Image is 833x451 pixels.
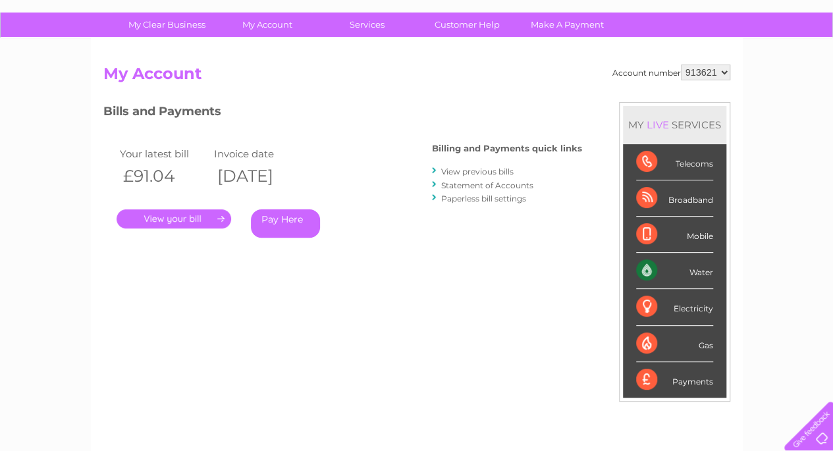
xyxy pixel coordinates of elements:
div: Payments [636,362,713,398]
img: logo.png [29,34,96,74]
a: Pay Here [251,209,320,238]
a: 0333 014 3131 [585,7,676,23]
td: Invoice date [211,145,306,163]
div: Mobile [636,217,713,253]
div: Electricity [636,289,713,325]
a: Customer Help [413,13,522,37]
a: . [117,209,231,228]
th: [DATE] [211,163,306,190]
a: My Clear Business [113,13,221,37]
div: MY SERVICES [623,106,726,144]
a: Blog [718,56,738,66]
a: Contact [745,56,778,66]
div: Broadband [636,180,713,217]
a: Make A Payment [513,13,622,37]
h4: Billing and Payments quick links [432,144,582,153]
a: My Account [213,13,321,37]
div: Clear Business is a trading name of Verastar Limited (registered in [GEOGRAPHIC_DATA] No. 3667643... [106,7,728,64]
div: Water [636,253,713,289]
a: Telecoms [671,56,711,66]
div: Telecoms [636,144,713,180]
a: Services [313,13,421,37]
a: View previous bills [441,167,514,176]
div: LIVE [644,119,672,131]
a: Log out [790,56,820,66]
div: Account number [612,65,730,80]
a: Statement of Accounts [441,180,533,190]
th: £91.04 [117,163,211,190]
a: Water [601,56,626,66]
h3: Bills and Payments [103,102,582,125]
a: Paperless bill settings [441,194,526,203]
td: Your latest bill [117,145,211,163]
div: Gas [636,326,713,362]
h2: My Account [103,65,730,90]
a: Energy [634,56,663,66]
